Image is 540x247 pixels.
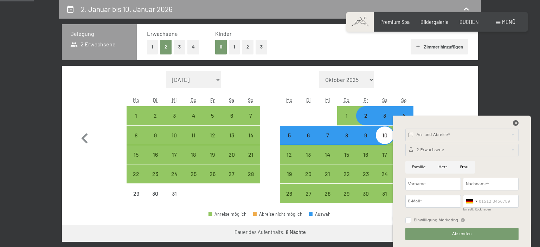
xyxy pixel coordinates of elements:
button: 1 [229,40,240,54]
div: Tue Dec 02 2025 [146,106,165,125]
div: Anreise möglich [222,126,241,145]
div: 7 [319,132,336,150]
div: 9 [146,132,164,150]
abbr: Dienstag [306,97,311,103]
div: 14 [242,132,259,150]
div: Anreise möglich [165,106,184,125]
div: 20 [223,152,240,169]
div: Anreise möglich [280,145,299,164]
abbr: Mittwoch [172,97,177,103]
div: Tue Dec 30 2025 [146,184,165,203]
div: Anreise möglich [184,106,203,125]
div: Auswahl [309,212,332,216]
div: Anreise möglich [375,106,394,125]
div: Thu Jan 22 2026 [337,164,356,183]
a: Premium Spa [380,19,410,25]
div: Thu Dec 18 2025 [184,145,203,164]
button: 4 [187,40,199,54]
div: Fri Dec 26 2025 [203,164,222,183]
div: Anreise möglich [337,126,356,145]
div: Fri Jan 16 2026 [356,145,375,164]
div: Anreise möglich [184,164,203,183]
div: 1 [127,113,145,130]
div: 27 [223,171,240,189]
abbr: Sonntag [401,97,407,103]
input: 01512 3456789 [463,195,519,208]
div: 3 [376,113,393,130]
div: Anreise möglich [356,184,375,203]
button: 2 [160,40,172,54]
abbr: Dienstag [153,97,157,103]
div: Fri Jan 02 2026 [356,106,375,125]
div: Anreise möglich [337,106,356,125]
div: Anreise möglich [375,184,394,203]
div: Anreise möglich [146,126,165,145]
div: Wed Dec 31 2025 [165,184,184,203]
div: 31 [166,191,183,208]
abbr: Samstag [229,97,234,103]
div: Anreise möglich [337,145,356,164]
div: Sat Dec 13 2025 [222,126,241,145]
div: 21 [242,152,259,169]
div: Sat Dec 27 2025 [222,164,241,183]
div: 16 [146,152,164,169]
div: Tue Jan 27 2026 [299,184,318,203]
span: Kinder [215,30,232,37]
div: 28 [319,191,336,208]
div: Anreise möglich [394,106,413,125]
button: Zimmer hinzufügen [411,39,468,54]
div: Anreise möglich [356,106,375,125]
div: Tue Dec 23 2025 [146,164,165,183]
div: Thu Jan 29 2026 [337,184,356,203]
div: 19 [204,152,221,169]
div: 24 [376,171,393,189]
div: Wed Dec 24 2025 [165,164,184,183]
div: 27 [300,191,317,208]
div: Fri Jan 30 2026 [356,184,375,203]
div: Anreise möglich [146,164,165,183]
button: Nächster Monat [445,71,465,203]
h2: 2. Januar bis 10. Januar 2026 [81,5,173,13]
div: Thu Dec 04 2025 [184,106,203,125]
abbr: Freitag [210,97,215,103]
div: 25 [185,171,202,189]
div: Tue Dec 16 2025 [146,145,165,164]
div: Sat Jan 24 2026 [375,164,394,183]
div: Anreise möglich [299,184,318,203]
div: Anreise möglich [318,184,337,203]
div: Anreise nicht möglich [127,184,146,203]
div: 3 [166,113,183,130]
div: Sun Dec 21 2025 [241,145,260,164]
div: Anreise möglich [203,145,222,164]
div: 11 [185,132,202,150]
div: Wed Dec 17 2025 [165,145,184,164]
div: Mon Dec 29 2025 [127,184,146,203]
div: Tue Jan 06 2026 [299,126,318,145]
div: Wed Jan 21 2026 [318,164,337,183]
div: 8 [338,132,355,150]
div: Fri Dec 05 2025 [203,106,222,125]
div: Anreise möglich [165,164,184,183]
div: Tue Dec 09 2025 [146,126,165,145]
div: Anreise möglich [184,145,203,164]
button: Vorheriger Monat [75,71,95,203]
div: 13 [223,132,240,150]
button: 1 [147,40,158,54]
div: Anreise möglich [222,145,241,164]
div: Anreise möglich [280,126,299,145]
div: 12 [281,152,298,169]
a: BUCHEN [459,19,479,25]
div: 26 [204,171,221,189]
div: Fri Dec 12 2025 [203,126,222,145]
div: Anreise möglich [208,212,246,216]
abbr: Montag [133,97,139,103]
div: Anreise möglich [356,145,375,164]
div: Anreise möglich [318,145,337,164]
div: Anreise möglich [165,126,184,145]
div: Anreise möglich [375,145,394,164]
div: Anreise möglich [241,126,260,145]
div: Mon Dec 08 2025 [127,126,146,145]
div: Tue Jan 13 2026 [299,145,318,164]
div: 17 [376,152,393,169]
div: 24 [166,171,183,189]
